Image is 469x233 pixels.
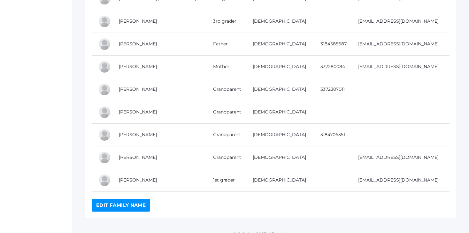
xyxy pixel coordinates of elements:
[119,18,157,24] a: [PERSON_NAME]
[119,154,157,160] a: [PERSON_NAME]
[352,169,450,191] td: [EMAIL_ADDRESS][DOMAIN_NAME]
[92,199,150,212] a: Edit Family Name
[119,41,157,47] a: [PERSON_NAME]
[119,109,157,115] a: [PERSON_NAME]
[320,86,345,92] a: 3372307011
[352,55,450,78] td: [EMAIL_ADDRESS][DOMAIN_NAME]
[207,33,247,55] td: Father
[352,146,450,169] td: [EMAIL_ADDRESS][DOMAIN_NAME]
[119,64,157,69] a: [PERSON_NAME]
[246,78,314,101] td: [DEMOGRAPHIC_DATA]
[119,177,157,183] a: [PERSON_NAME]
[119,132,157,137] a: [PERSON_NAME]
[98,106,111,119] div: Beth Bee
[98,174,111,187] div: Ella Lash
[320,64,347,69] a: 3372800841
[320,132,345,137] a: 3184706351
[246,55,314,78] td: [DEMOGRAPHIC_DATA]
[207,123,247,146] td: Grandparent
[207,78,247,101] td: Grandparent
[207,101,247,123] td: Grandparent
[98,60,111,73] div: Lauren Lash
[246,123,314,146] td: [DEMOGRAPHIC_DATA]
[119,86,157,92] a: [PERSON_NAME]
[246,33,314,55] td: [DEMOGRAPHIC_DATA]
[246,146,314,169] td: [DEMOGRAPHIC_DATA]
[98,38,111,50] div: Tyler Lash
[320,41,347,47] a: 3184585687
[352,10,450,33] td: [EMAIL_ADDRESS][DOMAIN_NAME]
[207,55,247,78] td: Mother
[98,151,111,164] div: Renee Lash
[246,101,314,123] td: [DEMOGRAPHIC_DATA]
[98,15,111,28] div: Luke Lash
[98,83,111,96] div: Mickey Bee
[246,10,314,33] td: [DEMOGRAPHIC_DATA]
[207,10,247,33] td: 3rd grader
[246,169,314,191] td: [DEMOGRAPHIC_DATA]
[98,128,111,141] div: Gary Lash
[207,169,247,191] td: 1st grader
[207,146,247,169] td: Grandparent
[352,33,450,55] td: [EMAIL_ADDRESS][DOMAIN_NAME]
